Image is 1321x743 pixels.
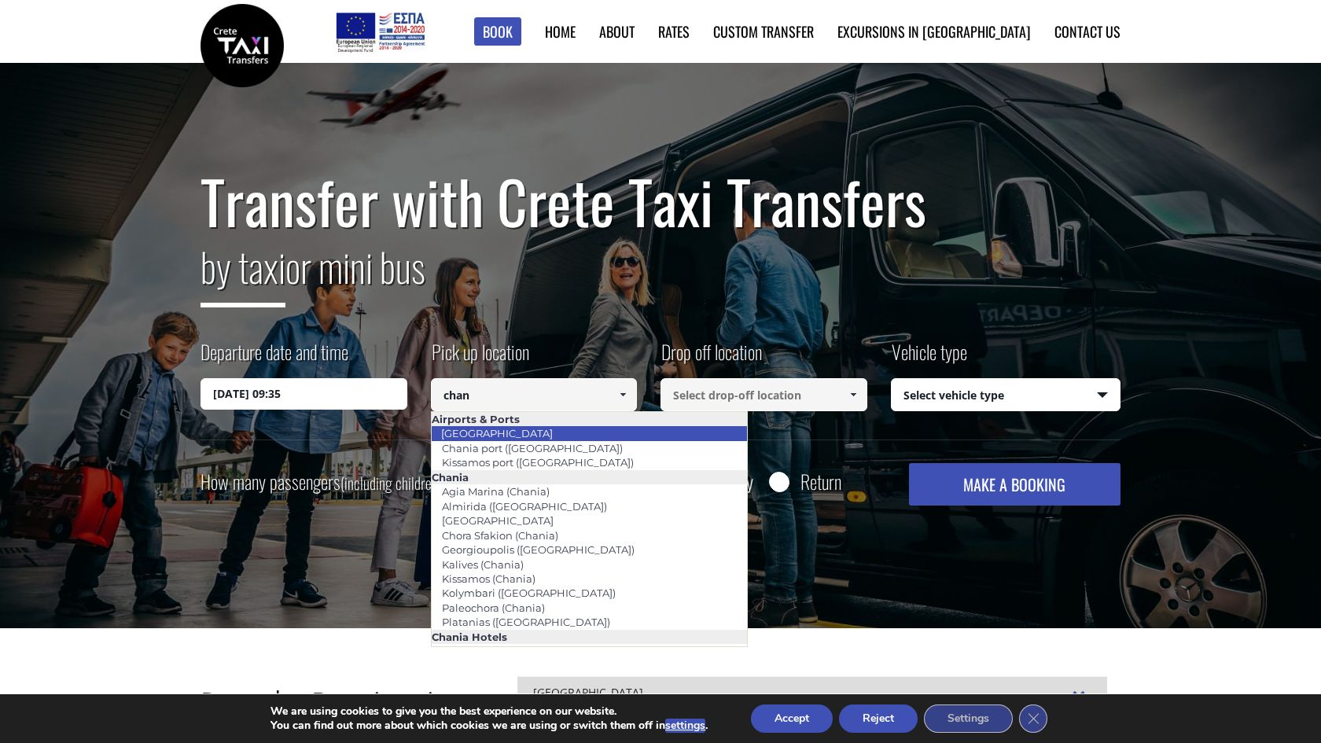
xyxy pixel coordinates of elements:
[660,338,762,378] label: Drop off location
[201,234,1120,319] h2: or mini bus
[432,509,564,532] a: [GEOGRAPHIC_DATA]
[431,378,638,411] input: Select pickup location
[201,168,1120,234] h1: Transfer with Crete Taxi Transfers
[599,21,635,42] a: About
[432,554,534,576] a: Kalives (Chania)
[1019,704,1047,733] button: Close GDPR Cookie Banner
[270,719,708,733] p: You can find out more about which cookies we are using or switch them off in .
[432,611,620,633] a: Platanias ([GEOGRAPHIC_DATA])
[432,524,569,546] a: Chora Sfakion (Chania)
[270,704,708,719] p: We are using cookies to give you the best experience on our website.
[432,539,645,561] a: Georgioupolis ([GEOGRAPHIC_DATA])
[201,4,284,87] img: Crete Taxi Transfers | Safe Taxi Transfer Services from to Heraklion Airport, Chania Airport, Ret...
[924,704,1013,733] button: Settings
[432,597,555,619] a: Paleochora (Chania)
[340,471,442,495] small: (including children)
[840,378,866,411] a: Show All Items
[333,8,427,55] img: e-bannersEUERDF180X90.jpg
[432,470,747,484] li: Chania
[432,437,633,459] a: Chania port ([GEOGRAPHIC_DATA])
[751,704,833,733] button: Accept
[201,237,285,307] span: by taxi
[432,451,644,473] a: Kissamos port ([GEOGRAPHIC_DATA])
[431,422,563,444] a: [GEOGRAPHIC_DATA]
[800,472,841,491] label: Return
[432,495,617,517] a: Almirida ([GEOGRAPHIC_DATA])
[432,568,546,590] a: Kissamos (Chania)
[701,472,753,491] label: One way
[839,704,918,733] button: Reject
[891,338,967,378] label: Vehicle type
[713,21,814,42] a: Custom Transfer
[201,338,348,378] label: Departure date and time
[837,21,1031,42] a: Excursions in [GEOGRAPHIC_DATA]
[545,21,576,42] a: Home
[432,582,626,604] a: Kolymbari ([GEOGRAPHIC_DATA])
[892,379,1120,412] span: Select vehicle type
[432,412,747,426] li: Airports & Ports
[432,480,560,502] a: Agia Marina (Chania)
[1054,21,1120,42] a: Contact us
[658,21,690,42] a: Rates
[909,463,1120,506] button: MAKE A BOOKING
[474,17,521,46] a: Book
[660,378,867,411] input: Select drop-off location
[610,378,636,411] a: Show All Items
[432,630,747,644] li: Chania Hotels
[665,719,705,733] button: settings
[431,338,529,378] label: Pick up location
[201,463,451,502] label: How many passengers ?
[201,35,284,52] a: Crete Taxi Transfers | Safe Taxi Transfer Services from to Heraklion Airport, Chania Airport, Ret...
[517,676,1107,711] div: [GEOGRAPHIC_DATA]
